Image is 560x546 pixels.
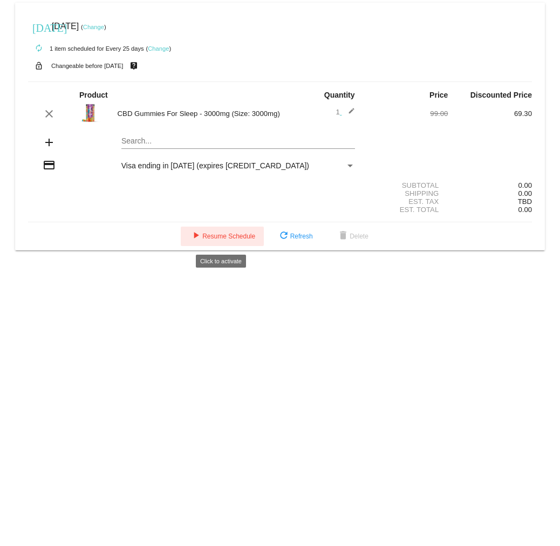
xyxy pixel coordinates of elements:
[448,181,532,189] div: 0.00
[336,108,355,116] span: 1
[43,136,56,149] mat-icon: add
[121,137,355,146] input: Search...
[51,63,124,69] small: Changeable before [DATE]
[121,161,355,170] mat-select: Payment Method
[32,21,45,33] mat-icon: [DATE]
[342,107,355,120] mat-icon: edit
[269,227,322,246] button: Refresh
[181,227,264,246] button: Resume Schedule
[32,42,45,55] mat-icon: autorenew
[448,110,532,118] div: 69.30
[324,91,355,99] strong: Quantity
[518,206,532,214] span: 0.00
[518,197,532,206] span: TBD
[189,230,202,243] mat-icon: play_arrow
[364,189,448,197] div: Shipping
[364,181,448,189] div: Subtotal
[277,233,313,240] span: Refresh
[81,24,106,30] small: ( )
[337,230,350,243] mat-icon: delete
[146,45,172,52] small: ( )
[121,161,309,170] span: Visa ending in [DATE] (expires [CREDIT_CARD_DATA])
[364,206,448,214] div: Est. Total
[429,91,448,99] strong: Price
[518,189,532,197] span: 0.00
[28,45,144,52] small: 1 item scheduled for Every 25 days
[83,24,104,30] a: Change
[79,91,108,99] strong: Product
[189,233,255,240] span: Resume Schedule
[148,45,169,52] a: Change
[43,107,56,120] mat-icon: clear
[364,110,448,118] div: 99.00
[277,230,290,243] mat-icon: refresh
[43,159,56,172] mat-icon: credit_card
[470,91,532,99] strong: Discounted Price
[127,59,140,73] mat-icon: live_help
[32,59,45,73] mat-icon: lock_open
[79,102,101,124] img: image_6483441.jpg
[337,233,368,240] span: Delete
[364,197,448,206] div: Est. Tax
[328,227,377,246] button: Delete
[112,110,280,118] div: CBD Gummies For Sleep - 3000mg (Size: 3000mg)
